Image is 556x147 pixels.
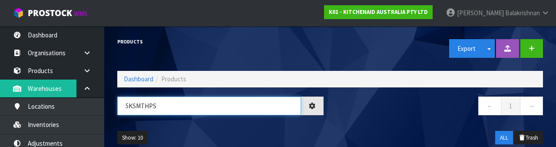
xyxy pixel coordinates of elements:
span: Balakrishnan [505,9,540,17]
button: Export [449,39,484,58]
nav: Page navigation [337,97,543,118]
button: Show: 10 [117,131,148,145]
a: ← [478,97,501,115]
button: ALL [495,131,513,145]
img: cube-alt.png [13,7,24,18]
span: ProStock [28,7,72,19]
a: K01 - KITCHENAID AUSTRALIA PTY LTD [324,5,433,19]
a: → [520,97,543,115]
input: Search products [117,97,301,115]
small: WMS [74,10,87,18]
h1: Products [117,39,324,44]
span: Products [161,75,186,83]
strong: K01 - KITCHENAID AUSTRALIA PTY LTD [329,8,428,16]
span: [PERSON_NAME] [457,9,504,17]
a: Dashboard [124,75,153,83]
button: Trash [514,131,543,145]
a: 1 [501,97,520,115]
